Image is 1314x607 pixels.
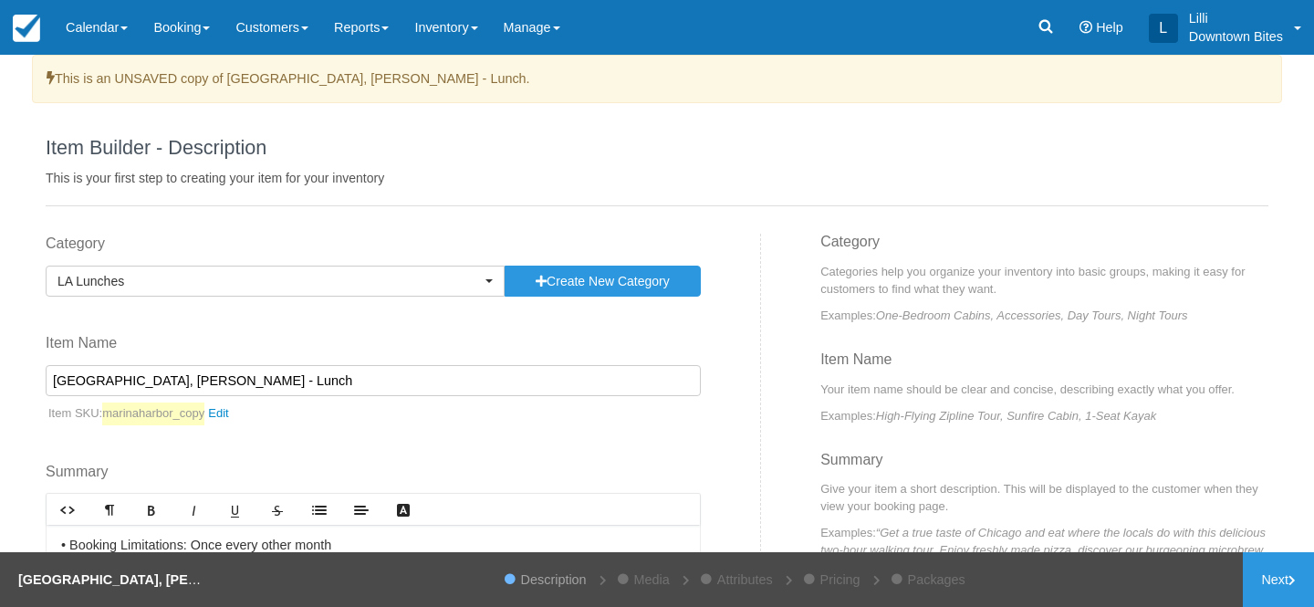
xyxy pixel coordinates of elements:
[820,526,1266,574] em: “Get a true taste of Chicago and eat where the locals do with this delicious two-hour walking tou...
[820,480,1268,515] p: Give your item a short description. This will be displayed to the customer when they view your bo...
[1243,552,1314,607] a: Next
[214,495,256,525] a: Underline
[512,552,596,607] a: Create Item - Description
[820,263,1268,298] p: Categories help you organize your inventory into basic groups, making it easy for customers to fi...
[46,266,505,297] button: LA Lunches
[130,495,172,525] a: Bold
[46,169,1268,187] p: This is your first step to creating your item for your inventory
[340,495,382,525] a: Align
[876,309,1188,322] em: One-Bedroom Cabins, Accessories, Day Tours, Night Tours
[820,407,1268,424] p: Examples:
[32,55,1282,103] p: This is an UNSAVED copy of [GEOGRAPHIC_DATA], [PERSON_NAME] - Lunch.
[820,524,1268,576] p: Examples:
[46,462,701,483] label: Summary
[820,351,1268,381] h3: Item Name
[1096,20,1123,35] span: Help
[256,495,298,525] a: Strikethrough
[47,495,89,525] a: HTML
[1079,21,1092,34] i: Help
[46,403,701,425] p: Item SKU:
[505,266,701,297] button: Create New Category
[625,552,679,607] a: Media
[876,409,1156,423] em: High-Flying Zipline Tour, Sunfire Cabin, 1-Seat Kayak
[1189,9,1283,27] p: Lilli
[1189,27,1283,46] p: Downtown Bites
[820,452,1268,481] h3: Summary
[102,403,235,425] a: marinaharbor_copy
[46,365,701,396] input: Enter a new Item Name
[811,552,870,607] a: Pricing
[46,333,701,354] label: Item Name
[820,307,1268,324] p: Examples:
[820,234,1268,263] h3: Category
[172,495,214,525] a: Italic
[382,495,424,525] a: Text Color
[298,495,340,525] a: Lists
[61,536,685,556] p: • Booking Limitations: Once every other month
[820,381,1268,398] p: Your item name should be clear and concise, describing exactly what you offer.
[89,495,130,525] a: Format
[1149,14,1178,43] div: L
[708,552,782,607] a: Attributes
[57,272,481,290] span: LA Lunches
[899,552,975,607] a: Packages
[13,15,40,42] img: checkfront-main-nav-mini-logo.png
[46,234,701,255] label: Category
[18,572,327,587] strong: [GEOGRAPHIC_DATA], [PERSON_NAME] - Lunch
[46,137,1268,159] h1: Item Builder - Description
